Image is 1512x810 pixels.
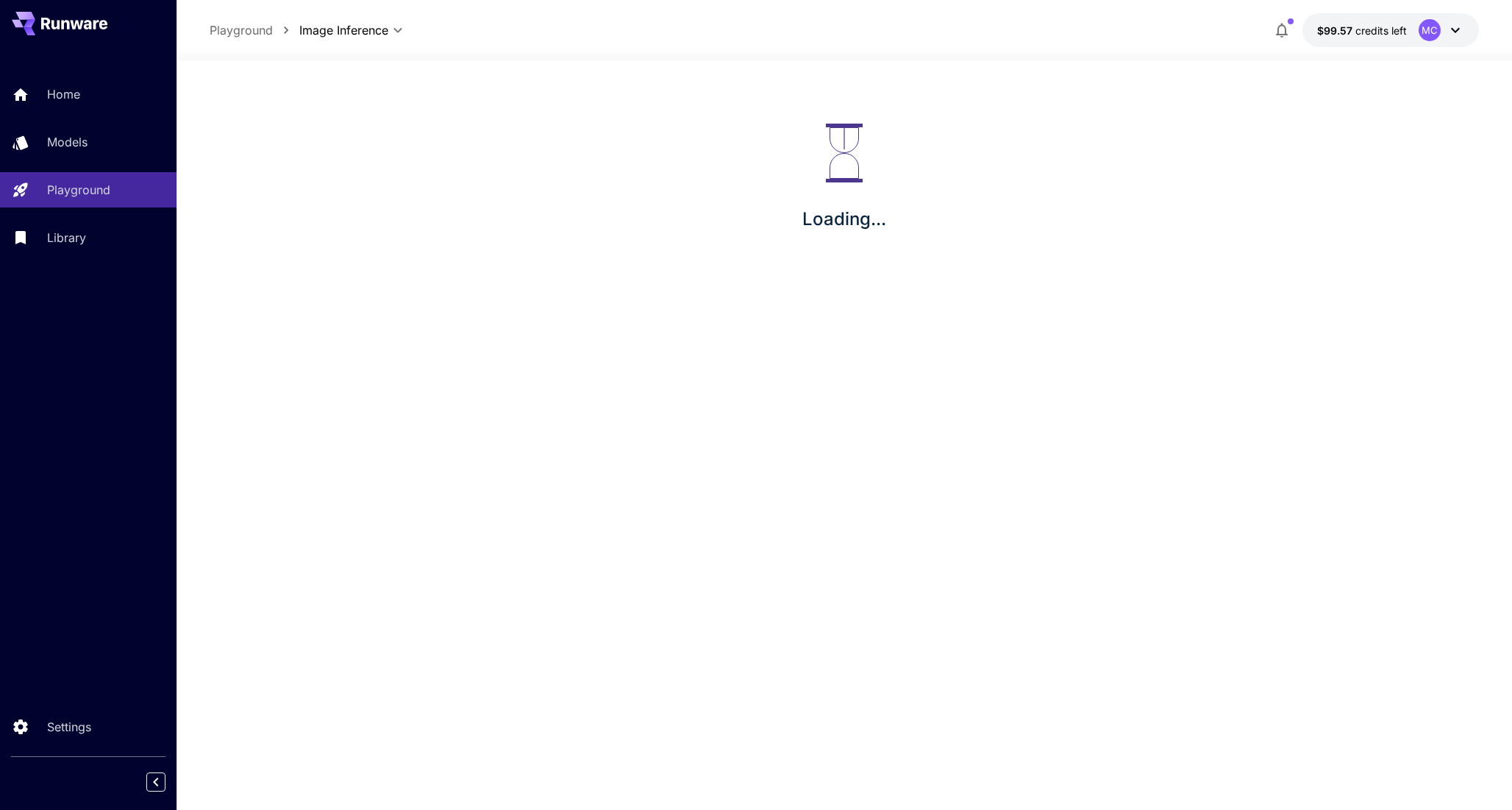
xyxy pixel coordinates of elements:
button: $99.57115MC [1302,13,1479,47]
span: $99.57 [1317,24,1355,37]
a: Playground [210,21,273,39]
span: credits left [1355,24,1407,37]
p: Home [47,85,80,103]
p: Library [47,229,86,246]
button: Collapse sidebar [146,772,165,792]
p: Loading... [802,206,886,232]
p: Playground [47,181,110,199]
div: Collapse sidebar [157,769,176,795]
div: MC [1419,19,1441,41]
p: Models [47,133,88,151]
div: $99.57115 [1317,23,1407,38]
p: Settings [47,718,91,736]
nav: breadcrumb [210,21,299,39]
span: Image Inference [299,21,388,39]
